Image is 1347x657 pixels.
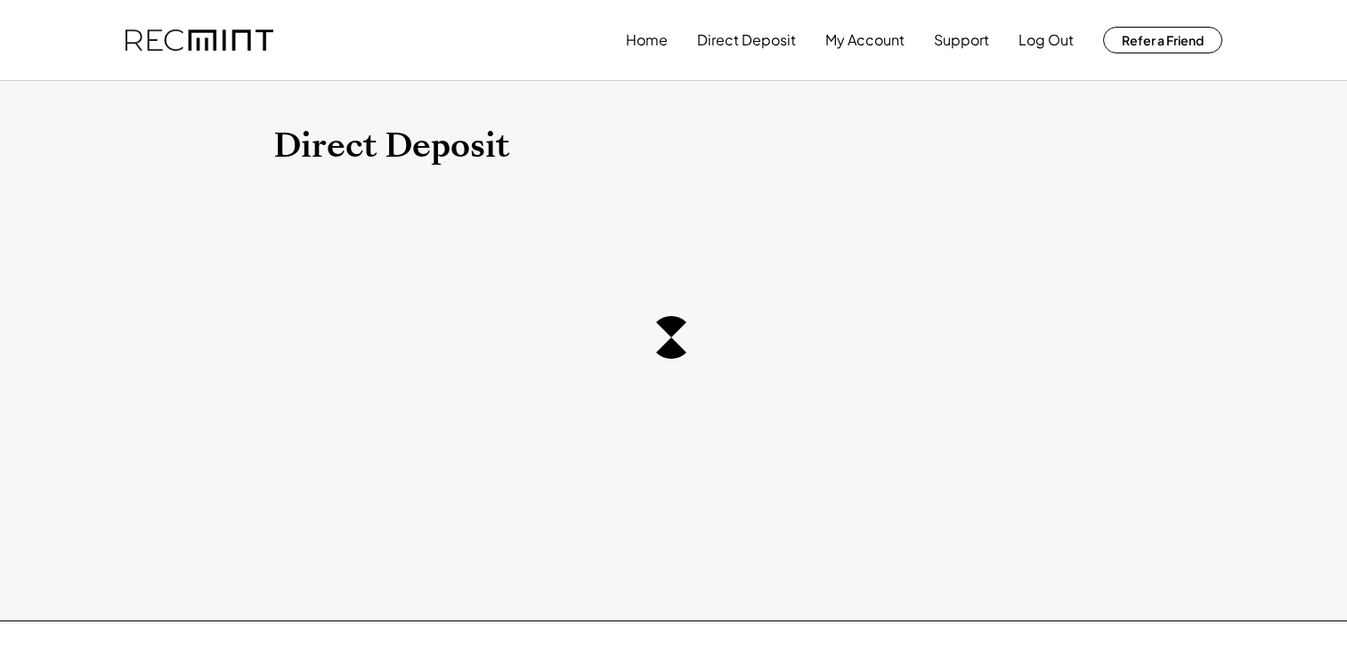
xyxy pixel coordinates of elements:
[1018,22,1074,58] button: Log Out
[934,22,989,58] button: Support
[697,22,796,58] button: Direct Deposit
[626,22,668,58] button: Home
[126,29,273,52] img: recmint-logotype%403x.png
[1103,27,1222,53] button: Refer a Friend
[273,126,1075,167] h1: Direct Deposit
[825,22,905,58] button: My Account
